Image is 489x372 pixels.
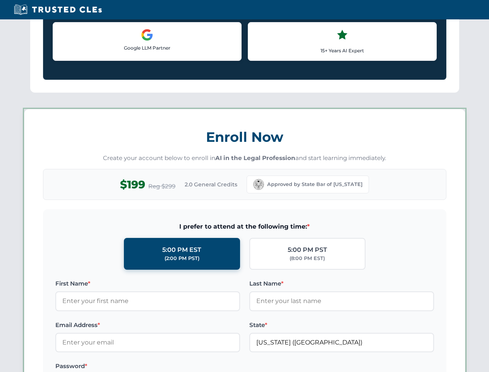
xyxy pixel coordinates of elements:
img: California Bar [253,179,264,190]
img: Trusted CLEs [12,4,104,15]
div: (8:00 PM EST) [290,255,325,262]
input: Enter your email [55,333,240,352]
label: Last Name [249,279,434,288]
span: Approved by State Bar of [US_STATE] [267,181,362,188]
img: Google [141,29,153,41]
label: Password [55,362,240,371]
span: I prefer to attend at the following time: [55,222,434,232]
div: 5:00 PM PST [288,245,327,255]
span: $199 [120,176,145,193]
label: Email Address [55,320,240,330]
p: Create your account below to enroll in and start learning immediately. [43,154,446,163]
input: Enter your first name [55,291,240,311]
label: State [249,320,434,330]
p: 15+ Years AI Expert [254,47,430,54]
span: Reg $299 [148,182,175,191]
input: California (CA) [249,333,434,352]
h3: Enroll Now [43,125,446,149]
p: Google LLM Partner [59,44,235,52]
strong: AI in the Legal Profession [215,154,295,162]
input: Enter your last name [249,291,434,311]
div: (2:00 PM PST) [165,255,199,262]
div: 5:00 PM EST [162,245,201,255]
span: 2.0 General Credits [185,180,237,189]
label: First Name [55,279,240,288]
